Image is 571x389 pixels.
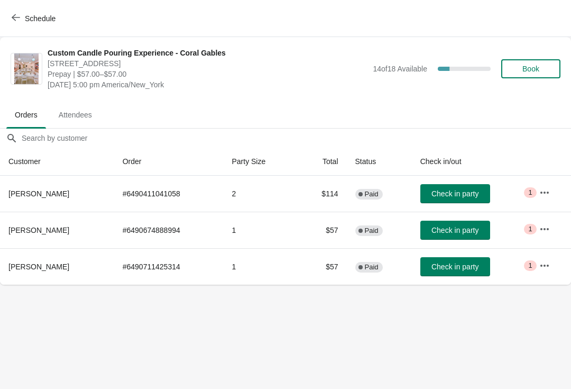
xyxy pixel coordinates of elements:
th: Status [347,148,412,176]
span: Orders [6,105,46,124]
th: Party Size [223,148,297,176]
span: Check in party [431,263,478,271]
span: Paid [365,190,379,198]
td: # 6490674888994 [114,212,224,248]
span: Check in party [431,226,478,234]
th: Check in/out [412,148,531,176]
span: Attendees [50,105,100,124]
td: # 6490411041058 [114,176,224,212]
button: Check in party [420,184,490,203]
span: Paid [365,263,379,272]
td: $57 [298,248,347,285]
span: 1 [528,188,532,197]
span: [STREET_ADDRESS] [48,58,367,69]
span: [PERSON_NAME] [8,226,69,234]
td: $114 [298,176,347,212]
span: 14 of 18 Available [373,65,427,73]
img: Custom Candle Pouring Experience - Coral Gables [14,53,39,84]
input: Search by customer [21,129,571,148]
span: [DATE] 5:00 pm America/New_York [48,79,367,90]
button: Schedule [5,9,64,28]
span: Prepay | $57.00–$57.00 [48,69,367,79]
td: 1 [223,212,297,248]
th: Total [298,148,347,176]
span: Schedule [25,14,56,23]
span: Check in party [431,189,478,198]
span: [PERSON_NAME] [8,263,69,271]
span: 1 [528,225,532,233]
th: Order [114,148,224,176]
span: Book [522,65,539,73]
td: # 6490711425314 [114,248,224,285]
td: 2 [223,176,297,212]
span: Custom Candle Pouring Experience - Coral Gables [48,48,367,58]
span: [PERSON_NAME] [8,189,69,198]
td: 1 [223,248,297,285]
span: 1 [528,261,532,270]
td: $57 [298,212,347,248]
span: Paid [365,227,379,235]
button: Check in party [420,221,490,240]
button: Book [501,59,560,78]
button: Check in party [420,257,490,276]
